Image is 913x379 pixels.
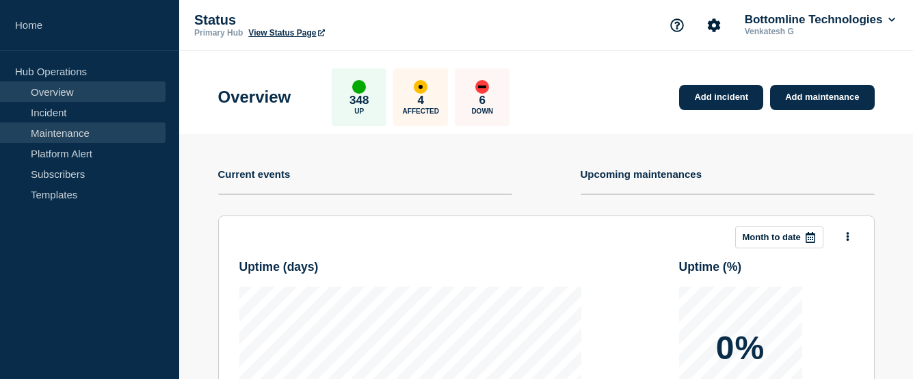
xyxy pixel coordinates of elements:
div: up [352,80,366,94]
h3: Uptime ( days ) [239,260,581,274]
p: 6 [479,94,486,107]
p: Venkatesh G [742,27,884,36]
h4: Upcoming maintenances [581,168,702,180]
p: Status [194,12,468,28]
h1: Overview [218,88,291,107]
p: 0% [716,332,765,365]
p: Affected [403,107,439,115]
a: View Status Page [248,28,324,38]
button: Bottomline Technologies [742,13,898,27]
p: 348 [349,94,369,107]
a: Add maintenance [770,85,874,110]
div: down [475,80,489,94]
h3: Uptime ( % ) [679,260,854,274]
p: Down [471,107,493,115]
p: Month to date [743,232,801,242]
p: 4 [418,94,424,107]
p: Up [354,107,364,115]
button: Support [663,11,691,40]
button: Month to date [735,226,823,248]
p: Primary Hub [194,28,243,38]
h4: Current events [218,168,291,180]
a: Add incident [679,85,763,110]
button: Account settings [700,11,728,40]
div: affected [414,80,427,94]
